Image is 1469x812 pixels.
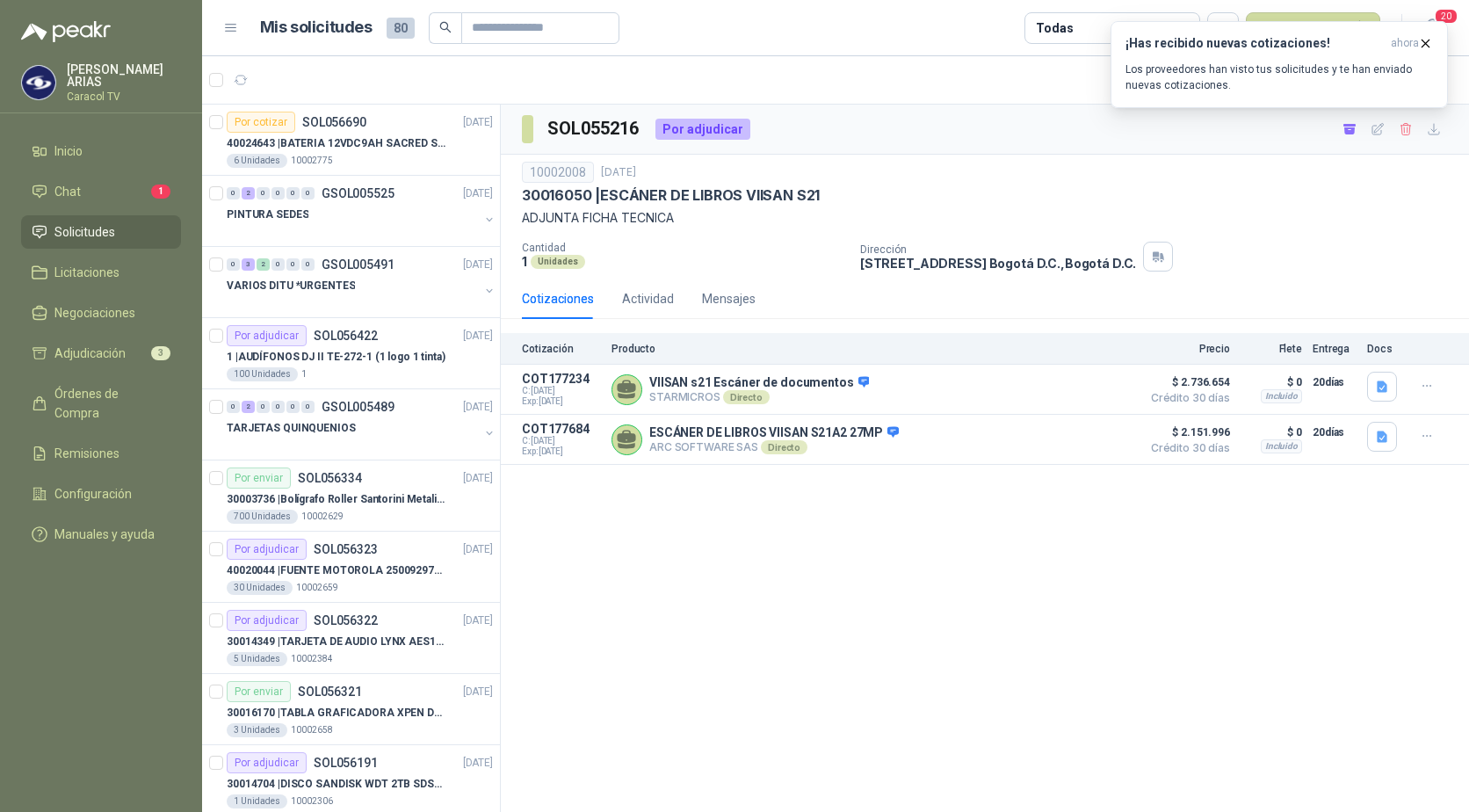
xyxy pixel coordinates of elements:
div: 30 Unidades [227,581,293,595]
div: 0 [227,187,240,199]
a: Manuales y ayuda [21,518,181,551]
div: 5 Unidades [227,652,287,666]
a: Inicio [21,134,181,168]
p: 1 [522,254,527,269]
span: Crédito 30 días [1142,393,1230,403]
a: Configuración [21,477,181,511]
span: Exp: [DATE] [522,446,601,457]
div: 2 [257,258,270,271]
p: VIISAN s21 Escáner de documentos [649,375,869,391]
span: Configuración [54,484,132,504]
div: 0 [301,401,315,413]
div: 0 [286,187,300,199]
span: 20 [1434,8,1458,25]
a: Negociaciones [21,296,181,330]
p: [DATE] [463,755,493,772]
p: 30003736 | Bolígrafo Roller Santorini Metalizado COLOR MORADO 1logo [227,491,445,508]
p: 1 [301,367,307,381]
p: 30014704 | DISCO SANDISK WDT 2TB SDSSDE61-2T00-G25 [227,776,445,793]
p: 30016050 | ESCÁNER DE LIBROS VIISAN S21 [522,186,820,205]
a: Chat1 [21,175,181,208]
div: 0 [227,401,240,413]
p: 40024643 | BATERIA 12VDC9AH SACRED SUN BTSSP12-9HR [227,135,445,152]
button: 20 [1416,12,1448,44]
p: 10002384 [291,652,333,666]
p: STARMICROS [649,390,869,404]
h1: Mis solicitudes [260,15,373,40]
p: SOL056322 [314,614,378,627]
span: Inicio [54,141,83,161]
span: $ 2.736.654 [1142,372,1230,393]
p: SOL056690 [302,116,366,128]
span: Solicitudes [54,222,115,242]
p: GSOL005491 [322,258,394,271]
span: search [439,21,452,33]
div: 6 Unidades [227,154,287,168]
span: Licitaciones [54,263,119,282]
a: Remisiones [21,437,181,470]
p: GSOL005489 [322,401,394,413]
div: Por enviar [227,681,291,702]
span: $ 2.151.996 [1142,422,1230,443]
span: Órdenes de Compra [54,384,164,423]
p: GSOL005525 [322,187,394,199]
p: Precio [1142,343,1230,355]
div: 0 [286,401,300,413]
p: Cantidad [522,242,846,254]
p: Cotización [522,343,601,355]
div: 0 [271,401,285,413]
a: Por adjudicarSOL056322[DATE] 30014349 |TARJETA DE AUDIO LYNX AES16E AES/EBU PCI5 Unidades10002384 [202,603,500,674]
p: 10002658 [291,723,333,737]
div: Por adjudicar [655,119,750,140]
p: ADJUNTA FICHA TECNICA [522,208,1448,228]
a: Solicitudes [21,215,181,249]
a: Por adjudicarSOL056323[DATE] 40020044 |FUENTE MOTOROLA 25009297001 PARA EP45030 Unidades10002659 [202,532,500,603]
div: Incluido [1261,439,1302,453]
a: 0 2 0 0 0 0 GSOL005525[DATE] PINTURA SEDES [227,183,496,239]
div: Actividad [622,289,674,308]
div: 0 [271,187,285,199]
p: 20 días [1313,372,1357,393]
div: 0 [227,258,240,271]
div: Mensajes [702,289,756,308]
p: [DATE] [463,684,493,700]
p: 30016170 | TABLA GRAFICADORA XPEN DECO MINI 7 [227,705,445,721]
a: Órdenes de Compra [21,377,181,430]
div: Directo [723,390,770,404]
p: SOL056422 [314,330,378,342]
div: 3 Unidades [227,723,287,737]
p: $ 0 [1241,422,1302,443]
div: 0 [286,258,300,271]
button: ¡Has recibido nuevas cotizaciones!ahora Los proveedores han visto tus solicitudes y te han enviad... [1111,21,1448,108]
img: Logo peakr [21,21,111,42]
div: 700 Unidades [227,510,298,524]
a: Por enviarSOL056321[DATE] 30016170 |TABLA GRAFICADORA XPEN DECO MINI 73 Unidades10002658 [202,674,500,745]
p: ARC SOFTWARE SAS [649,440,899,454]
p: VARIOS DITU *URGENTES [227,278,355,294]
p: [DATE] [463,257,493,273]
span: Manuales y ayuda [54,525,155,544]
h3: SOL055216 [547,115,641,142]
p: [DATE] [601,164,636,181]
span: Chat [54,182,81,201]
p: TARJETAS QUINQUENIOS [227,420,356,437]
a: Por cotizarSOL056690[DATE] 40024643 |BATERIA 12VDC9AH SACRED SUN BTSSP12-9HR6 Unidades10002775 [202,105,500,176]
div: Por adjudicar [227,610,307,631]
div: 100 Unidades [227,367,298,381]
div: Por adjudicar [227,752,307,773]
div: 2 [242,401,255,413]
span: Adjudicación [54,344,126,363]
p: [DATE] [463,470,493,487]
span: Crédito 30 días [1142,443,1230,453]
div: Por adjudicar [227,325,307,346]
span: Remisiones [54,444,119,463]
p: 40020044 | FUENTE MOTOROLA 25009297001 PARA EP450 [227,562,445,579]
div: Directo [761,440,807,454]
div: 2 [242,187,255,199]
div: 0 [271,258,285,271]
p: [STREET_ADDRESS] Bogotá D.C. , Bogotá D.C. [860,256,1136,271]
p: SOL056334 [298,472,362,484]
div: 0 [257,187,270,199]
p: SOL056321 [298,685,362,698]
h3: ¡Has recibido nuevas cotizaciones! [1125,36,1384,51]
